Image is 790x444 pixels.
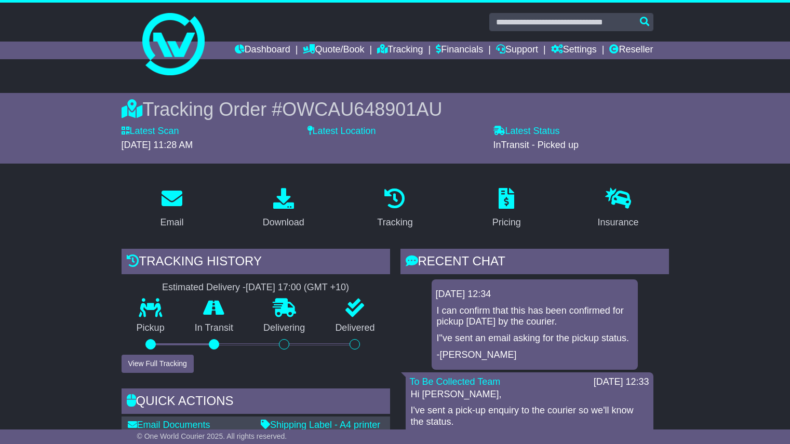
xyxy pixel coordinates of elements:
div: Estimated Delivery - [122,282,390,293]
a: Dashboard [235,42,290,59]
a: Tracking [377,42,423,59]
p: Delivered [320,322,390,334]
p: I can confirm that this has been confirmed for pickup [DATE] by the courier. [437,305,633,328]
a: Insurance [591,184,646,233]
a: Email [153,184,190,233]
div: [DATE] 17:00 (GMT +10) [246,282,349,293]
a: Pricing [486,184,528,233]
button: View Full Tracking [122,355,194,373]
a: Quote/Book [303,42,364,59]
div: [DATE] 12:34 [436,289,634,300]
div: Tracking Order # [122,98,669,120]
div: RECENT CHAT [400,249,669,277]
a: Download [256,184,311,233]
span: [DATE] 11:28 AM [122,140,193,150]
a: Shipping Label - A4 printer [261,420,380,430]
p: Pickup [122,322,180,334]
label: Latest Scan [122,126,179,137]
a: Email Documents [128,420,210,430]
p: -[PERSON_NAME] [437,349,633,361]
a: Tracking [370,184,419,233]
div: Pricing [492,216,521,230]
span: © One World Courier 2025. All rights reserved. [137,432,287,440]
a: Settings [551,42,597,59]
div: Email [160,216,183,230]
a: Support [496,42,538,59]
span: InTransit - Picked up [493,140,579,150]
div: Tracking history [122,249,390,277]
p: In Transit [180,322,248,334]
a: To Be Collected Team [410,376,501,387]
span: OWCAU648901AU [282,99,442,120]
div: Tracking [377,216,412,230]
label: Latest Status [493,126,560,137]
p: Delivering [248,322,320,334]
div: [DATE] 12:33 [594,376,649,388]
label: Latest Location [307,126,376,137]
div: Insurance [598,216,639,230]
a: Reseller [609,42,653,59]
a: Financials [436,42,483,59]
p: I"ve sent an email asking for the pickup status. [437,333,633,344]
div: Quick Actions [122,388,390,416]
p: Hi [PERSON_NAME], [411,389,648,400]
p: I've sent a pick-up enquiry to the courier so we'll know the status. [411,405,648,427]
div: Download [263,216,304,230]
